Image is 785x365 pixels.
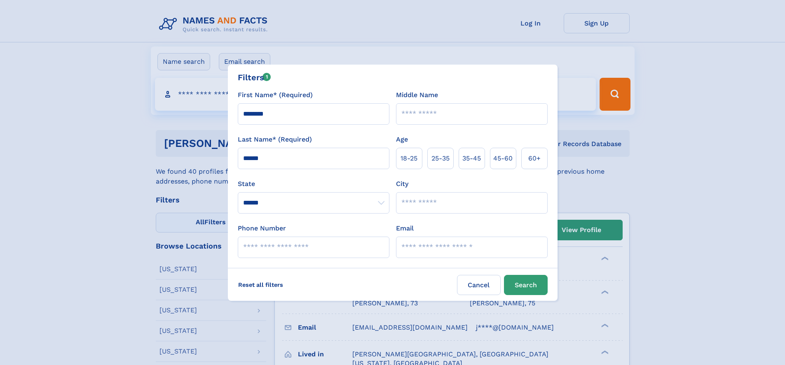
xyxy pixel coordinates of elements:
button: Search [504,275,548,295]
div: Filters [238,71,271,84]
label: Reset all filters [233,275,288,295]
span: 45‑60 [493,153,513,163]
label: Middle Name [396,90,438,100]
label: Last Name* (Required) [238,135,312,144]
span: 25‑35 [431,153,450,163]
label: First Name* (Required) [238,90,313,100]
label: State [238,179,389,189]
span: 35‑45 [462,153,481,163]
label: City [396,179,408,189]
label: Phone Number [238,223,286,233]
span: 18‑25 [401,153,417,163]
label: Email [396,223,414,233]
span: 60+ [528,153,541,163]
label: Age [396,135,408,144]
label: Cancel [457,275,501,295]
